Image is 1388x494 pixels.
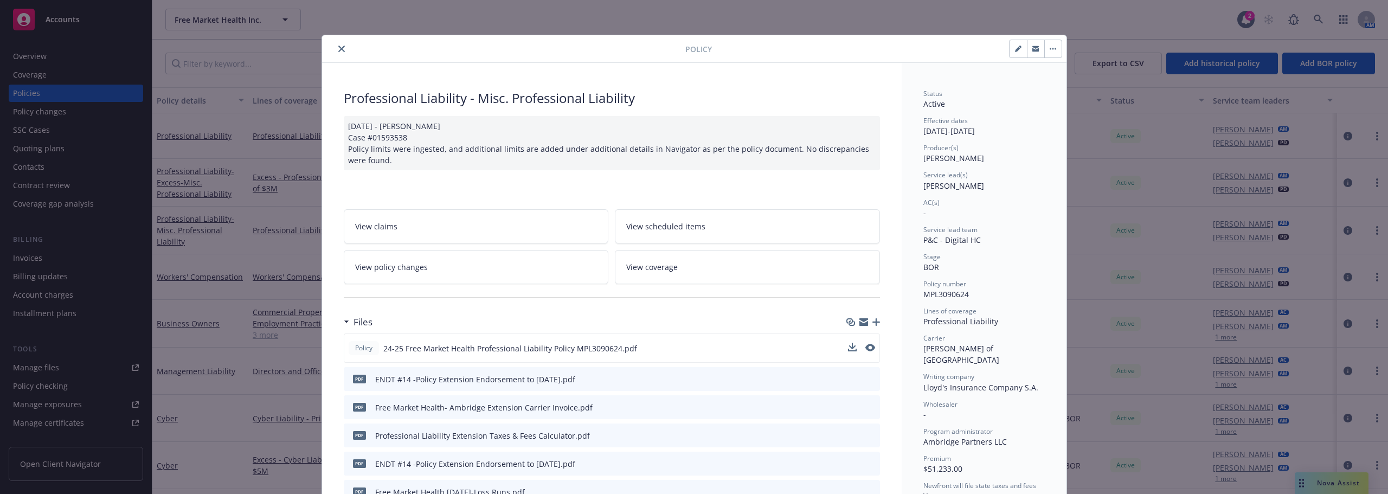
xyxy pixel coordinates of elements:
button: preview file [866,374,876,385]
span: - [923,409,926,420]
button: download file [849,374,857,385]
span: Ambridge Partners LLC [923,437,1007,447]
button: close [335,42,348,55]
span: [PERSON_NAME] [923,153,984,163]
span: Policy [685,43,712,55]
span: $51,233.00 [923,464,962,474]
span: pdf [353,403,366,411]
div: Professional Liability Extension Taxes & Fees Calculator.pdf [375,430,590,441]
a: View coverage [615,250,880,284]
span: View policy changes [355,261,428,273]
span: - [923,208,926,218]
span: View coverage [626,261,678,273]
button: preview file [866,402,876,413]
div: Free Market Health- Ambridge Extension Carrier Invoice.pdf [375,402,593,413]
button: preview file [865,343,875,354]
a: View claims [344,209,609,243]
span: Premium [923,454,951,463]
span: View scheduled items [626,221,705,232]
span: Writing company [923,372,974,381]
span: View claims [355,221,397,232]
span: Lines of coverage [923,306,976,316]
span: MPL3090624 [923,289,969,299]
button: download file [848,343,857,351]
span: P&C - Digital HC [923,235,981,245]
div: Professional Liability [923,316,1045,327]
div: [DATE] - [PERSON_NAME] Case #01593538 Policy limits were ingested, and additional limits are adde... [344,116,880,170]
span: Service lead(s) [923,170,968,179]
div: Professional Liability - Misc. Professional Liability [344,89,880,107]
span: Status [923,89,942,98]
button: preview file [865,344,875,351]
span: Producer(s) [923,143,959,152]
a: View policy changes [344,250,609,284]
button: preview file [866,458,876,470]
span: pdf [353,431,366,439]
button: download file [849,430,857,441]
div: Files [344,315,372,329]
span: pdf [353,459,366,467]
span: Policy [353,343,375,353]
span: 24-25 Free Market Health Professional Liability Policy MPL3090624.pdf [383,343,637,354]
span: Stage [923,252,941,261]
span: BOR [923,262,939,272]
button: download file [849,458,857,470]
div: ENDT #14 -Policy Extension Endorsement to [DATE].pdf [375,374,575,385]
span: Program administrator [923,427,993,436]
button: download file [848,343,857,354]
span: [PERSON_NAME] of [GEOGRAPHIC_DATA] [923,343,999,365]
span: Service lead team [923,225,978,234]
span: Effective dates [923,116,968,125]
div: ENDT #14 -Policy Extension Endorsement to [DATE].pdf [375,458,575,470]
a: View scheduled items [615,209,880,243]
span: AC(s) [923,198,940,207]
span: Carrier [923,333,945,343]
span: Wholesaler [923,400,958,409]
h3: Files [354,315,372,329]
span: Policy number [923,279,966,288]
span: pdf [353,375,366,383]
span: Active [923,99,945,109]
span: Newfront will file state taxes and fees [923,481,1036,490]
span: Lloyd's Insurance Company S.A. [923,382,1038,393]
button: preview file [866,430,876,441]
span: [PERSON_NAME] [923,181,984,191]
div: [DATE] - [DATE] [923,116,1045,137]
button: download file [849,402,857,413]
